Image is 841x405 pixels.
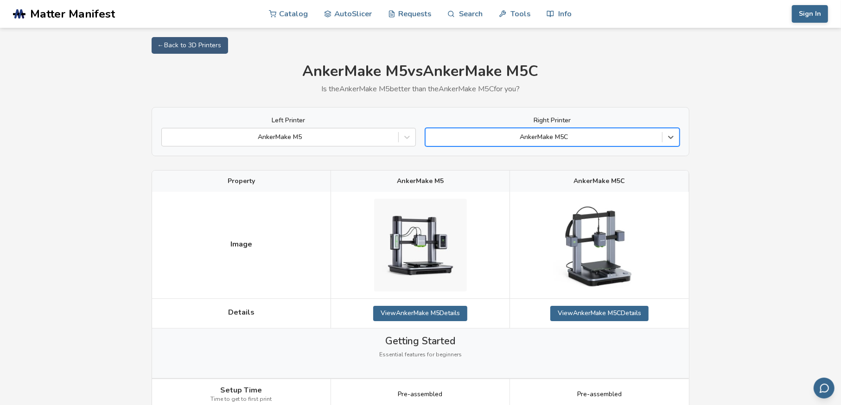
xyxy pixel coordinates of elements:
span: AnkerMake M5C [573,177,625,185]
span: Details [228,308,255,316]
span: AnkerMake M5 [397,177,444,185]
button: Send feedback via email [814,378,835,399]
img: AnkerMake M5C [553,202,646,288]
label: Right Printer [425,117,680,124]
span: Setup Time [221,386,262,394]
a: ViewAnkerMake M5Details [373,306,467,321]
span: Matter Manifest [30,7,115,20]
span: Pre-assembled [577,391,622,398]
span: Time to get to first print [211,396,272,403]
span: Getting Started [386,335,456,347]
input: AnkerMake M5 [166,133,168,141]
label: Left Printer [161,117,416,124]
span: Pre-assembled [398,391,443,398]
p: Is the AnkerMake M5 better than the AnkerMake M5C for you? [152,85,689,93]
button: Sign In [792,5,828,23]
a: ViewAnkerMake M5CDetails [550,306,649,321]
span: Image [230,240,252,248]
span: Property [228,177,255,185]
a: ← Back to 3D Printers [152,37,228,54]
span: Essential features for beginners [379,352,462,358]
img: AnkerMake M5 [374,199,467,291]
h1: AnkerMake M5 vs AnkerMake M5C [152,63,689,80]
